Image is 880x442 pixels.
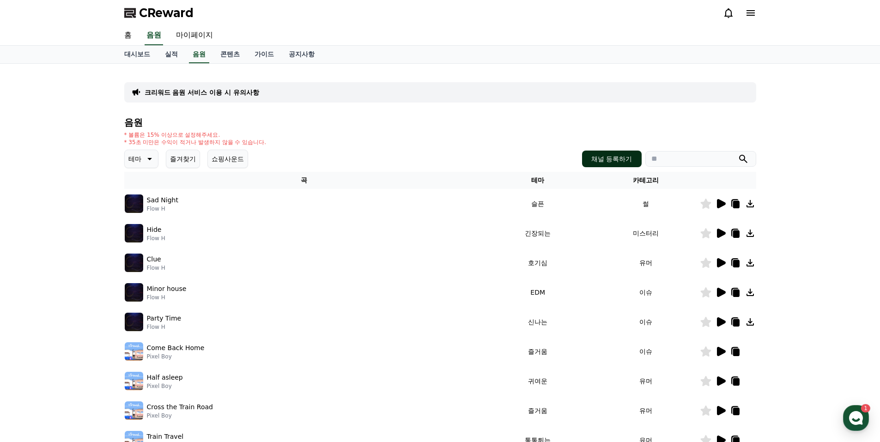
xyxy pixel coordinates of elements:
[124,172,484,189] th: 곡
[484,172,592,189] th: 테마
[582,151,641,167] button: 채널 등록하기
[143,307,154,314] span: 설정
[147,205,178,212] p: Flow H
[484,366,592,396] td: 귀여운
[592,189,700,218] td: 썰
[125,401,143,420] img: music
[147,432,184,442] p: Train Travel
[125,313,143,331] img: music
[124,131,267,139] p: * 볼륨은 15% 이상으로 설정해주세요.
[592,172,700,189] th: 카테고리
[147,323,182,331] p: Flow H
[147,195,178,205] p: Sad Night
[139,6,194,20] span: CReward
[147,402,213,412] p: Cross the Train Road
[85,307,96,315] span: 대화
[484,248,592,278] td: 호기심
[207,150,248,168] button: 쇼핑사운드
[484,218,592,248] td: 긴장되는
[125,372,143,390] img: music
[128,152,141,165] p: 테마
[484,337,592,366] td: 즐거움
[484,396,592,425] td: 즐거움
[484,307,592,337] td: 신나는
[125,254,143,272] img: music
[147,314,182,323] p: Party Time
[147,343,205,353] p: Come Back Home
[213,46,247,63] a: 콘텐츠
[147,235,165,242] p: Flow H
[158,46,185,63] a: 실적
[169,26,220,45] a: 마이페이지
[94,292,97,300] span: 1
[592,307,700,337] td: 이슈
[117,26,139,45] a: 홈
[147,412,213,419] p: Pixel Boy
[147,264,165,272] p: Flow H
[147,284,187,294] p: Minor house
[484,278,592,307] td: EDM
[484,189,592,218] td: 슬픈
[147,225,162,235] p: Hide
[147,382,183,390] p: Pixel Boy
[147,373,183,382] p: Half asleep
[166,150,200,168] button: 즐겨찾기
[147,294,187,301] p: Flow H
[3,293,61,316] a: 홈
[145,88,259,97] a: 크리워드 음원 서비스 이용 시 유의사항
[117,46,158,63] a: 대시보드
[592,366,700,396] td: 유머
[124,150,158,168] button: 테마
[125,224,143,242] img: music
[119,293,177,316] a: 설정
[124,139,267,146] p: * 35초 미만은 수익이 적거나 발생하지 않을 수 있습니다.
[147,353,205,360] p: Pixel Boy
[125,342,143,361] img: music
[61,293,119,316] a: 1대화
[147,254,161,264] p: Clue
[189,46,209,63] a: 음원
[592,278,700,307] td: 이슈
[592,337,700,366] td: 이슈
[281,46,322,63] a: 공지사항
[145,26,163,45] a: 음원
[247,46,281,63] a: 가이드
[29,307,35,314] span: 홈
[125,283,143,302] img: music
[592,218,700,248] td: 미스터리
[592,396,700,425] td: 유머
[124,6,194,20] a: CReward
[124,117,756,127] h4: 음원
[592,248,700,278] td: 유머
[125,194,143,213] img: music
